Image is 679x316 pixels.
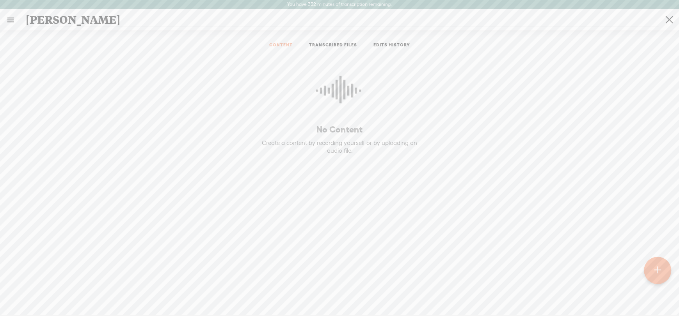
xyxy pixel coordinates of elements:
div: Create a content by recording yourself or by uploading an audio file. [254,139,425,154]
a: CONTENT [269,42,293,49]
a: TRANSCRIBED FILES [309,42,357,49]
p: No Content [250,124,429,135]
a: EDITS HISTORY [373,42,410,49]
label: You have 332 minutes of transcription remaining. [287,2,392,8]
